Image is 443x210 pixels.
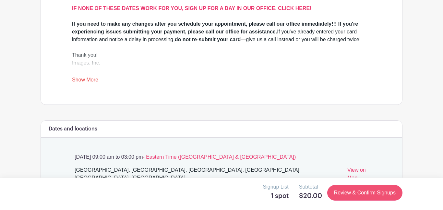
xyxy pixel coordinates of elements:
span: - Eastern Time ([GEOGRAPHIC_DATA] & [GEOGRAPHIC_DATA]) [143,154,296,160]
h6: Dates and locations [49,126,97,132]
h5: 1 spot [263,192,289,200]
p: Signup List [263,183,289,191]
p: Subtotal [299,183,322,191]
div: [GEOGRAPHIC_DATA], [GEOGRAPHIC_DATA], [GEOGRAPHIC_DATA], [GEOGRAPHIC_DATA], [GEOGRAPHIC_DATA], [G... [75,166,342,184]
div: Thank you! [72,51,371,59]
a: View on Map [347,166,371,184]
a: Review & Confirm Signups [327,185,402,201]
div: Images, Inc. [72,59,371,75]
h5: $20.00 [299,192,322,200]
strong: If you need to make any changes after you schedule your appointment, please call our office immed... [72,21,358,34]
div: If you've already entered your card information and notice a delay in processing, —give us a call... [72,20,371,43]
strong: do not re-submit your card [175,37,241,42]
a: IF NONE OF THESE DATES WORK FOR YOU, SIGN UP FOR A DAY IN OUR OFFICE. CLICK HERE! [72,6,311,11]
a: Show More [72,77,98,85]
p: [DATE] 09:00 am to 03:00 pm [72,153,371,161]
a: [DOMAIN_NAME] [72,68,114,73]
